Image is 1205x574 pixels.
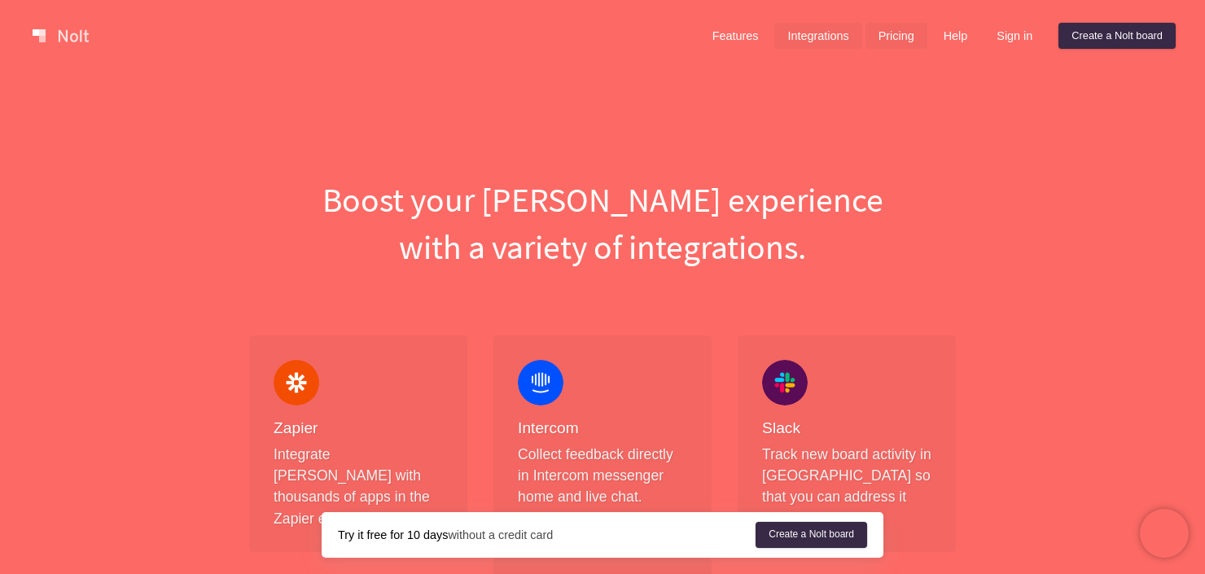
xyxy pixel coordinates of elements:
[774,23,861,49] a: Integrations
[762,444,931,530] p: Track new board activity in [GEOGRAPHIC_DATA] so that you can address it quickly.
[699,23,772,49] a: Features
[931,23,981,49] a: Help
[274,444,443,530] p: Integrate [PERSON_NAME] with thousands of apps in the Zapier ecosystem.
[1140,509,1189,558] iframe: Chatra live chat
[518,444,687,508] p: Collect feedback directly in Intercom messenger home and live chat.
[338,527,756,543] div: without a credit card
[762,418,931,439] h4: Slack
[236,176,969,270] h1: Boost your [PERSON_NAME] experience with a variety of integrations.
[984,23,1045,49] a: Sign in
[1058,23,1176,49] a: Create a Nolt board
[756,522,867,548] a: Create a Nolt board
[274,418,443,439] h4: Zapier
[865,23,927,49] a: Pricing
[518,418,687,439] h4: Intercom
[338,528,448,541] strong: Try it free for 10 days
